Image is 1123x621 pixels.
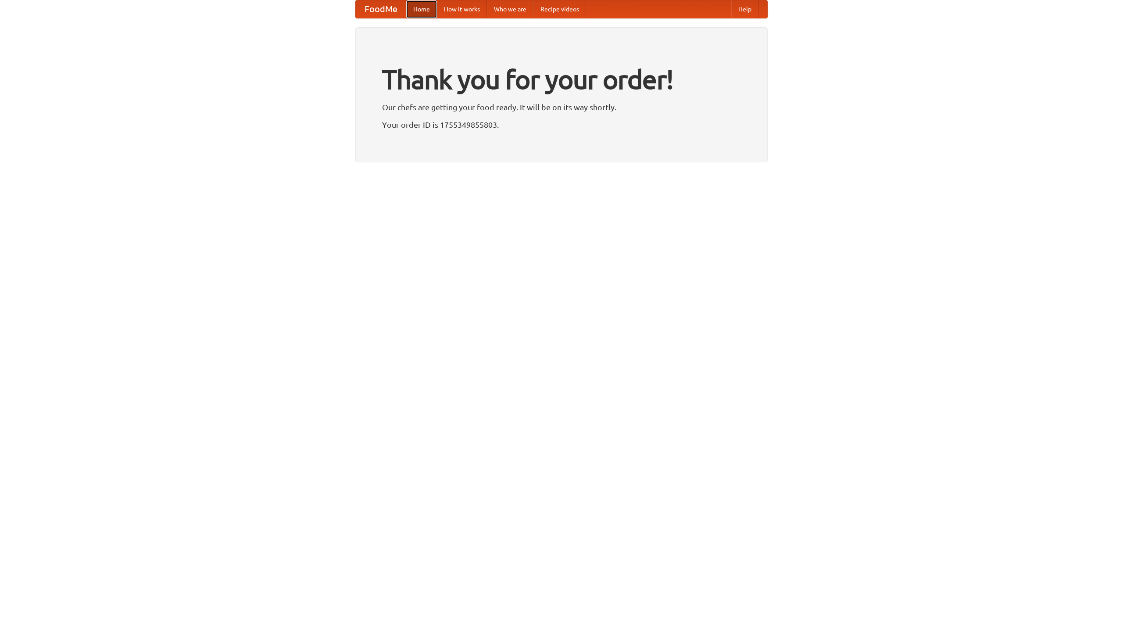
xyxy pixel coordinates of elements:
[731,0,758,18] a: Help
[382,118,741,131] p: Your order ID is 1755349855803.
[406,0,437,18] a: Home
[382,58,741,101] h1: Thank you for your order!
[533,0,586,18] a: Recipe videos
[487,0,533,18] a: Who we are
[437,0,487,18] a: How it works
[356,0,406,18] a: FoodMe
[382,101,741,114] p: Our chefs are getting your food ready. It will be on its way shortly.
